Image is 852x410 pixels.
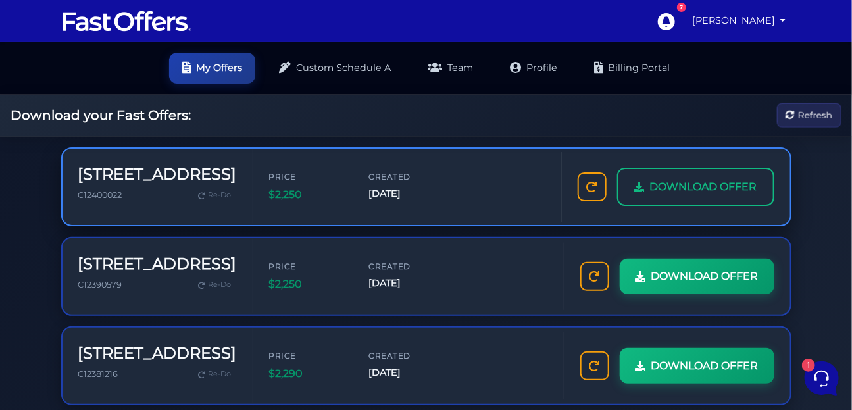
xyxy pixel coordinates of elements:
[11,11,221,53] h2: Hello [PERSON_NAME] 👋
[798,108,832,122] span: Refresh
[651,357,759,374] span: DOWNLOAD OFFER
[497,53,570,84] a: Profile
[21,185,242,211] button: Start a Conversation
[21,238,89,248] span: Find an Answer
[39,307,62,319] p: Home
[21,74,107,84] span: Your Conversations
[266,53,404,84] a: Custom Schedule A
[55,161,202,174] p: The Fast Offers Booster adds a 'Start Fast Offer' button to your preferred MLS, allowing you to e...
[369,260,448,272] span: Created
[78,344,237,363] h3: [STREET_ADDRESS]
[78,190,122,200] span: C12400022
[193,366,237,383] a: Re-Do
[269,186,348,203] span: $2,250
[269,365,348,382] span: $2,290
[11,289,91,319] button: Home
[193,187,237,204] a: Re-Do
[95,193,184,203] span: Start a Conversation
[209,190,232,201] span: Re-Do
[213,74,242,84] a: See all
[204,307,221,319] p: Help
[78,280,122,290] span: C12390579
[209,279,232,291] span: Re-Do
[269,349,348,362] span: Price
[210,95,242,107] p: 8mo ago
[78,255,237,274] h3: [STREET_ADDRESS]
[169,53,255,84] a: My Offers
[369,276,448,291] span: [DATE]
[91,289,172,319] button: 1Messages
[620,348,774,384] a: DOWNLOAD OFFER
[581,53,683,84] a: Billing Portal
[132,288,141,297] span: 1
[650,178,757,195] span: DOWNLOAD OFFER
[55,111,202,124] p: Hey, everything is back up and running! Sorry for the inconvenience.
[172,289,253,319] button: Help
[11,107,191,123] h2: Download your Fast Offers:
[210,145,242,157] p: 8mo ago
[677,3,686,12] div: 7
[269,260,348,272] span: Price
[209,369,232,380] span: Re-Do
[777,103,841,128] button: Refresh
[369,365,448,380] span: [DATE]
[617,168,774,206] a: DOWNLOAD OFFER
[55,95,202,108] span: Fast Offers Support
[651,6,681,36] a: 7
[78,369,118,379] span: C12381216
[229,111,242,124] span: 6
[21,147,47,173] img: dark
[369,170,448,183] span: Created
[164,238,242,248] a: Open Help Center
[269,276,348,293] span: $2,250
[802,359,841,398] iframe: Customerly Messenger Launcher
[651,268,759,285] span: DOWNLOAD OFFER
[16,90,247,129] a: Fast Offers SupportHey, everything is back up and running! Sorry for the inconvenience.8mo ago6
[113,307,151,319] p: Messages
[688,8,791,34] a: [PERSON_NAME]
[30,266,215,279] input: Search for an Article...
[369,186,448,201] span: [DATE]
[269,170,348,183] span: Price
[78,165,237,184] h3: [STREET_ADDRESS]
[21,96,47,122] img: dark
[55,145,202,159] span: Aura
[369,349,448,362] span: Created
[414,53,486,84] a: Team
[16,140,247,180] a: AuraThe Fast Offers Booster adds a 'Start Fast Offer' button to your preferred MLS, allowing you ...
[620,259,774,294] a: DOWNLOAD OFFER
[193,276,237,294] a: Re-Do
